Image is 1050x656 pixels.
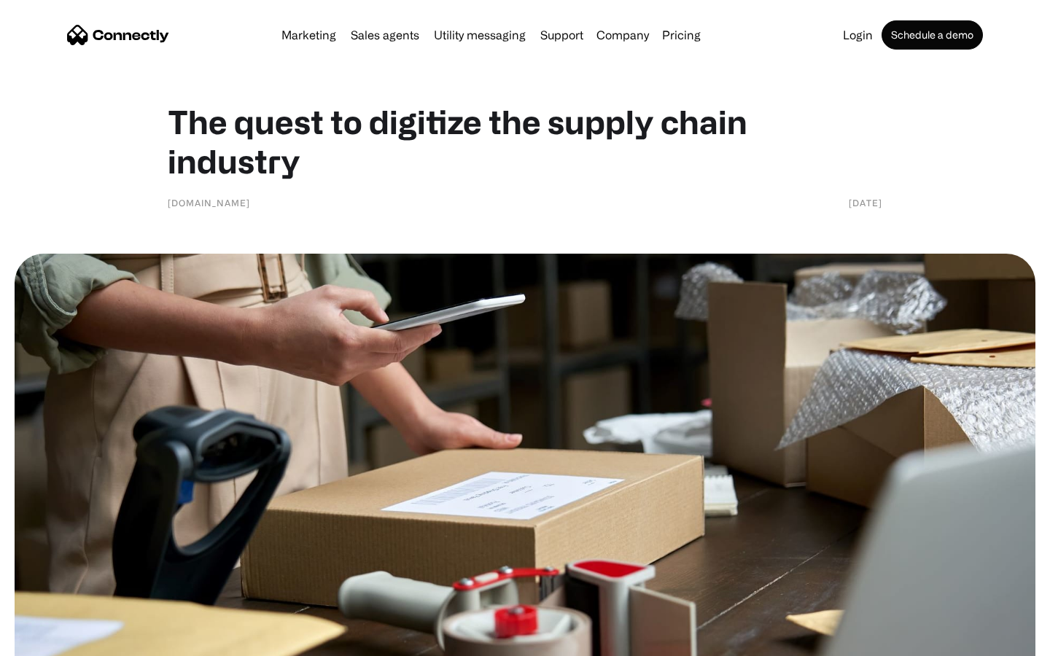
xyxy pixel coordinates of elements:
[168,102,882,181] h1: The quest to digitize the supply chain industry
[345,29,425,41] a: Sales agents
[837,29,879,41] a: Login
[596,25,649,45] div: Company
[168,195,250,210] div: [DOMAIN_NAME]
[882,20,983,50] a: Schedule a demo
[15,630,87,651] aside: Language selected: English
[428,29,532,41] a: Utility messaging
[849,195,882,210] div: [DATE]
[656,29,707,41] a: Pricing
[29,630,87,651] ul: Language list
[276,29,342,41] a: Marketing
[534,29,589,41] a: Support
